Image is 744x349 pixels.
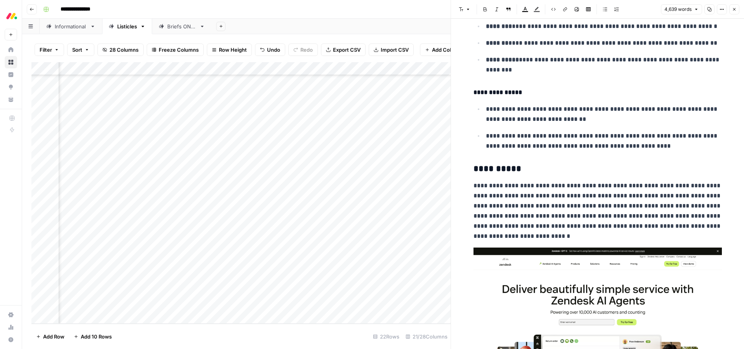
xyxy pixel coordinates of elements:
[369,44,414,56] button: Import CSV
[167,23,196,30] div: Briefs ONLY
[381,46,409,54] span: Import CSV
[5,6,17,26] button: Workspace: Monday.com
[370,330,402,343] div: 22 Rows
[5,68,17,81] a: Insights
[69,330,116,343] button: Add 10 Rows
[420,44,467,56] button: Add Column
[40,46,52,54] span: Filter
[432,46,462,54] span: Add Column
[300,46,313,54] span: Redo
[102,19,152,34] a: Listicles
[67,44,94,56] button: Sort
[207,44,252,56] button: Row Height
[72,46,82,54] span: Sort
[664,6,692,13] span: 4,639 words
[5,93,17,106] a: Your Data
[5,321,17,333] a: Usage
[321,44,366,56] button: Export CSV
[43,333,64,340] span: Add Row
[5,56,17,68] a: Browse
[255,44,285,56] button: Undo
[81,333,112,340] span: Add 10 Rows
[97,44,144,56] button: 28 Columns
[219,46,247,54] span: Row Height
[267,46,280,54] span: Undo
[117,23,137,30] div: Listicles
[159,46,199,54] span: Freeze Columns
[5,309,17,321] a: Settings
[55,23,87,30] div: Informational
[31,330,69,343] button: Add Row
[5,44,17,56] a: Home
[333,46,361,54] span: Export CSV
[35,44,64,56] button: Filter
[661,4,702,14] button: 4,639 words
[40,19,102,34] a: Informational
[5,333,17,346] button: Help + Support
[5,81,17,93] a: Opportunities
[147,44,204,56] button: Freeze Columns
[5,9,19,23] img: Monday.com Logo
[288,44,318,56] button: Redo
[402,330,451,343] div: 21/28 Columns
[109,46,139,54] span: 28 Columns
[152,19,212,34] a: Briefs ONLY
